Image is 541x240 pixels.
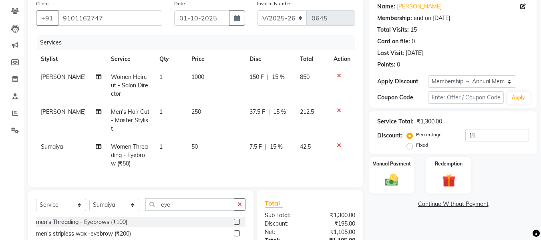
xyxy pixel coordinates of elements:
span: 150 F [249,73,264,81]
span: Women Haircut - Salon Director [111,73,148,97]
span: Sumaiya [41,143,63,150]
a: [PERSON_NAME] [397,2,442,11]
div: Sub Total: [259,211,310,220]
div: ₹1,300.00 [417,117,442,126]
div: Services [37,35,361,50]
input: Search or Scan [145,198,234,211]
div: Last Visit: [377,49,404,57]
span: | [268,108,270,116]
label: Manual Payment [372,160,411,167]
a: Continue Without Payment [371,200,535,208]
div: Net: [259,228,310,236]
span: Total [265,199,283,208]
div: ₹1,300.00 [310,211,361,220]
div: ₹1,105.00 [310,228,361,236]
span: 212.5 [300,108,314,115]
span: Men's Hair Cut - Master Stylist [111,108,149,132]
div: Coupon Code [377,93,428,102]
th: Disc [245,50,295,68]
span: 1 [159,73,163,81]
div: Points: [377,61,395,69]
button: +91 [36,10,58,26]
label: Percentage [416,131,442,138]
div: [DATE] [406,49,423,57]
div: 15 [410,26,417,34]
span: [PERSON_NAME] [41,73,86,81]
span: 42.5 [300,143,311,150]
span: 50 [191,143,198,150]
span: 1000 [191,73,204,81]
div: Service Total: [377,117,414,126]
div: men's Threading - Eyebrows (₹100) [36,218,127,226]
button: Apply [507,92,530,104]
div: ₹195.00 [310,220,361,228]
span: Women Threading - Eyebrow (₹50) [111,143,148,167]
th: Action [329,50,355,68]
span: 1 [159,143,163,150]
span: 250 [191,108,201,115]
span: 15 % [272,73,285,81]
img: _gift.svg [438,172,460,189]
span: 850 [300,73,310,81]
span: [PERSON_NAME] [41,108,86,115]
div: Discount: [259,220,310,228]
span: 15 % [270,143,283,151]
div: Name: [377,2,395,11]
input: Search by Name/Mobile/Email/Code [58,10,162,26]
span: 15 % [273,108,286,116]
div: Apply Discount [377,77,428,86]
img: _cash.svg [381,172,402,188]
th: Total [295,50,329,68]
th: Qty [155,50,187,68]
th: Service [106,50,154,68]
div: 0 [412,37,415,46]
span: 37.5 F [249,108,265,116]
div: Total Visits: [377,26,409,34]
span: | [267,73,269,81]
input: Enter Offer / Coupon Code [428,91,504,104]
span: 7.5 F [249,143,262,151]
div: men's stripless wax -eyebrow (₹200) [36,230,131,238]
span: | [265,143,267,151]
div: end on [DATE] [414,14,450,22]
label: Redemption [435,160,463,167]
div: Discount: [377,131,402,140]
div: Card on file: [377,37,410,46]
div: Membership: [377,14,412,22]
span: 1 [159,108,163,115]
div: 0 [397,61,400,69]
th: Price [187,50,245,68]
label: Fixed [416,141,428,149]
th: Stylist [36,50,106,68]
